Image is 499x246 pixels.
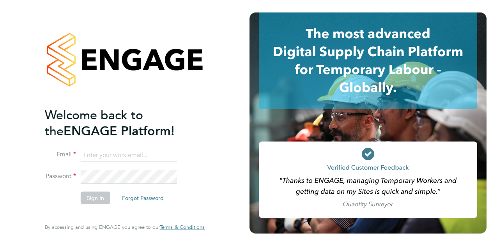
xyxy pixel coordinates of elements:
[81,191,110,204] button: Sign In
[45,172,76,180] label: Password
[45,224,205,230] span: By accessing and using ENGAGE you agree to our
[45,107,143,138] span: Welcome back to the
[81,148,177,162] input: Enter your work email...
[45,107,197,139] h2: ENGAGE Platform!
[160,224,205,230] a: Terms & Conditions
[45,150,76,159] label: Email
[116,191,170,204] button: Forgot Password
